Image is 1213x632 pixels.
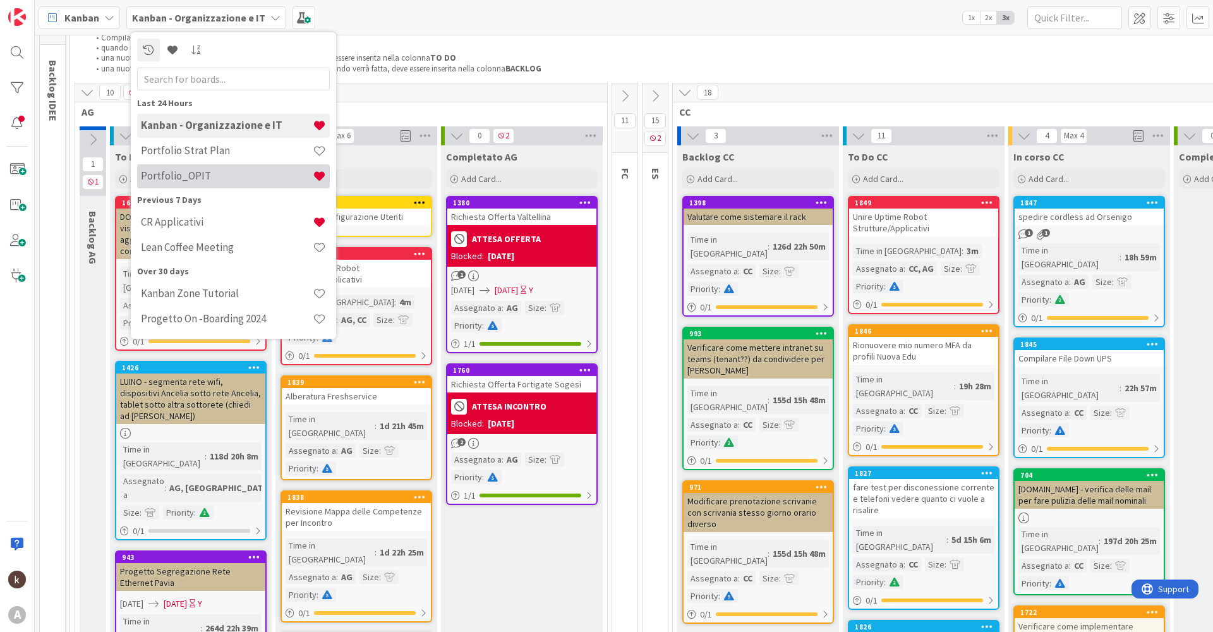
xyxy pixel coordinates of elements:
div: 971Modificare prenotazione scrivanie con scrivania stesso giorno orario diverso [684,482,833,532]
span: 0 / 1 [866,298,878,312]
div: Size [373,313,393,327]
div: Unire Uptime Robot Strutture/Applicativi [849,209,998,236]
div: 1426 [122,363,265,372]
div: 704 [1020,471,1164,480]
span: : [394,295,396,309]
div: AG [338,444,356,458]
span: AG [81,106,591,118]
span: : [482,319,484,332]
div: Priority [286,461,317,475]
div: Assegnato a [1018,406,1069,420]
span: : [194,506,196,520]
span: : [903,557,905,571]
div: Assegnato a [687,264,738,278]
span: Add Card... [1029,173,1069,185]
div: 1839 [282,377,431,388]
div: Verificare come mettere intranet su teams (tenant??) da condividere per [PERSON_NAME] [684,339,833,379]
span: 0 / 1 [1031,312,1043,325]
div: Time in [GEOGRAPHIC_DATA] [286,295,394,309]
h4: Lean Coffee Meeting [141,241,313,253]
div: Max 6 [331,133,351,139]
div: Assegnato a [451,453,502,466]
span: : [1119,381,1121,395]
span: : [954,379,956,393]
span: : [779,264,781,278]
div: Time in [GEOGRAPHIC_DATA] [1018,374,1119,402]
div: 1848 [287,250,431,258]
div: 0/1 [116,334,265,349]
span: : [779,418,781,432]
h4: CR Applicativi [141,216,313,228]
span: 0 / 1 [866,441,878,454]
span: : [903,404,905,418]
div: 704[DOMAIN_NAME] - verifica delle mail per fare pulizia delle mail nominali [1015,470,1164,509]
span: : [944,404,946,418]
div: 993 [684,328,833,339]
span: : [1069,559,1071,573]
div: CC, AG [905,262,937,276]
div: Assegnato a [451,301,502,315]
input: Quick Filter... [1027,6,1122,29]
div: 1722 [1015,607,1164,618]
div: 1847 [1015,197,1164,209]
span: : [164,481,166,495]
div: 1827 [855,469,998,478]
div: Size [941,262,960,276]
div: 1380 [447,197,596,209]
div: Size [1090,406,1110,420]
div: 0/1 [282,348,431,364]
div: fare test per disconessione corrente e telefoni vedere quanto ci vuole a risalire [849,479,998,518]
div: 1850 [282,197,431,209]
div: 0/1 [684,300,833,315]
div: Priority [853,279,884,293]
div: Priority [687,282,718,296]
span: : [738,418,740,432]
div: Assegnato a [286,570,336,584]
div: Time in [GEOGRAPHIC_DATA] [286,538,375,566]
span: : [1110,406,1112,420]
div: Priority [1018,423,1049,437]
span: : [962,244,963,258]
div: Previous 7 Days [137,193,330,207]
div: Unire Uptime Robot Strutture/Applicativi [282,260,431,288]
div: Assegnato a [1018,559,1069,573]
span: : [375,419,377,433]
span: : [768,393,769,407]
div: Compilare File Down UPS [1015,350,1164,367]
div: 1827 [849,468,998,479]
div: 971 [689,483,833,492]
div: AG [504,453,521,466]
div: 1839Alberatura Freshservice [282,377,431,404]
span: 0 / 1 [133,525,145,538]
div: 943 [116,552,265,563]
div: Priority [1018,293,1049,307]
div: Size [525,453,545,466]
div: Priority [687,435,718,449]
strong: BACKLOG [505,63,541,74]
div: 1847 [1020,198,1164,207]
div: Size [925,557,944,571]
div: 1d 21h 45m [377,419,427,433]
span: : [1112,275,1114,289]
div: 1838 [287,493,431,502]
span: : [1049,293,1051,307]
div: Time in [GEOGRAPHIC_DATA] [286,412,375,440]
span: 1 / 1 [464,337,476,351]
div: 155d 15h 48m [769,393,829,407]
div: 19h 28m [956,379,994,393]
div: Time in [GEOGRAPHIC_DATA] [1018,527,1099,555]
div: [DATE] [488,250,514,263]
div: 993 [689,329,833,338]
div: 1849Unire Uptime Robot Strutture/Applicativi [849,197,998,236]
div: 1845Compilare File Down UPS [1015,339,1164,367]
div: 0/1 [849,439,998,455]
b: ATTESA OFFERTA [472,234,541,243]
div: Progetto Segregazione Rete Ethernet Pavia [116,563,265,591]
span: 1x [963,11,980,24]
span: 0 [469,128,490,143]
span: : [205,449,207,463]
span: Add Card... [461,173,502,185]
div: 3m [963,244,982,258]
div: Time in [GEOGRAPHIC_DATA] [1018,243,1119,271]
div: Y [529,284,533,297]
